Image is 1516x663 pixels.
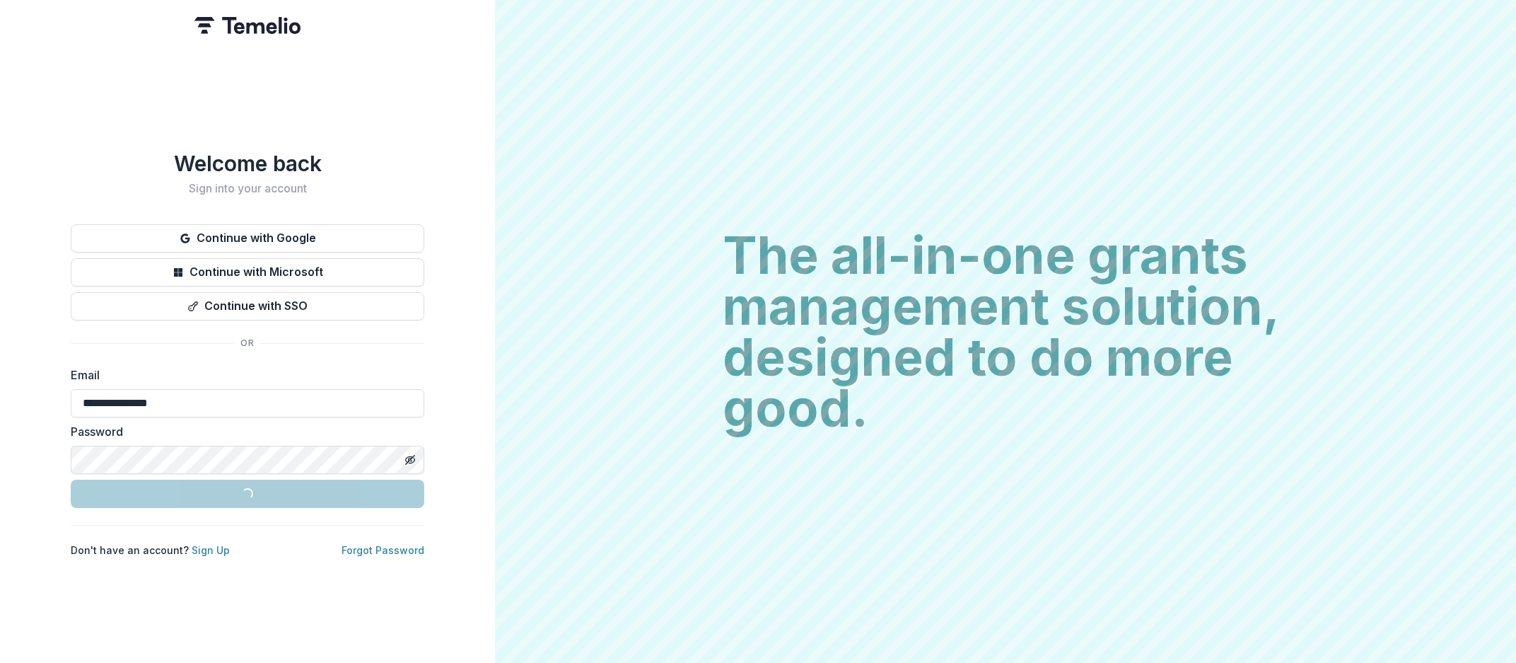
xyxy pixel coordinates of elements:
[194,17,301,34] img: Temelio
[71,367,416,384] label: Email
[71,423,416,440] label: Password
[71,182,424,195] h2: Sign into your account
[399,449,421,471] button: Toggle password visibility
[71,151,424,176] h1: Welcome back
[342,544,424,556] a: Forgot Password
[71,292,424,321] button: Continue with SSO
[71,224,424,253] button: Continue with Google
[71,258,424,287] button: Continue with Microsoft
[71,543,230,558] p: Don't have an account?
[192,544,230,556] a: Sign Up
